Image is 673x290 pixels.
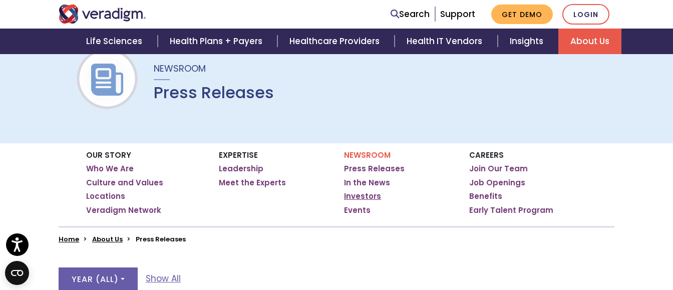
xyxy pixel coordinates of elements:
[92,234,123,244] a: About Us
[469,164,528,174] a: Join Our Team
[491,5,553,24] a: Get Demo
[74,29,157,54] a: Life Sciences
[154,62,206,75] span: Newsroom
[623,240,661,278] iframe: Drift Chat Widget
[219,164,263,174] a: Leadership
[344,178,390,188] a: In the News
[59,5,146,24] img: Veradigm logo
[344,164,405,174] a: Press Releases
[277,29,395,54] a: Healthcare Providers
[86,164,134,174] a: Who We Are
[469,205,553,215] a: Early Talent Program
[498,29,558,54] a: Insights
[469,178,525,188] a: Job Openings
[146,272,181,285] a: Show All
[86,178,163,188] a: Culture and Values
[86,191,125,201] a: Locations
[5,261,29,285] button: Open CMP widget
[562,4,609,25] a: Login
[344,191,381,201] a: Investors
[395,29,497,54] a: Health IT Vendors
[59,234,79,244] a: Home
[558,29,621,54] a: About Us
[154,83,274,102] h1: Press Releases
[86,205,161,215] a: Veradigm Network
[469,191,502,201] a: Benefits
[391,8,430,21] a: Search
[440,8,475,20] a: Support
[344,205,371,215] a: Events
[158,29,277,54] a: Health Plans + Payers
[219,178,286,188] a: Meet the Experts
